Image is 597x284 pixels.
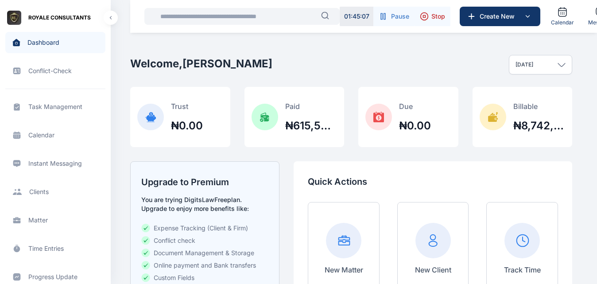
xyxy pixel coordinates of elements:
h2: ₦0.00 [171,119,203,133]
a: clients [5,181,105,202]
p: Paid [285,101,337,112]
a: dashboard [5,32,105,53]
span: Custom Fields [154,273,194,282]
span: Expense Tracking (Client & Firm) [154,224,248,233]
a: task management [5,96,105,117]
h2: Upgrade to Premium [141,176,268,188]
p: 01 : 45 : 07 [344,12,369,21]
p: New Client [415,265,451,275]
p: Track Time [504,265,541,275]
a: matter [5,210,105,231]
a: Calendar [547,3,578,30]
button: Pause [373,7,415,26]
p: Quick Actions [308,175,558,188]
span: Pause [391,12,409,21]
a: conflict-check [5,60,105,82]
p: New Matter [325,265,363,275]
span: Stop [431,12,445,21]
a: calendar [5,124,105,146]
p: You are trying DigitsLaw Free plan. Upgrade to enjoy more benefits like: [141,195,268,213]
span: Create New [476,12,522,21]
p: Trust [171,101,203,112]
a: time entries [5,238,105,259]
p: Billable [513,101,566,112]
button: Create New [460,7,540,26]
a: Instant Messaging [5,153,105,174]
p: Due [399,101,431,112]
p: [DATE] [516,61,533,68]
span: Calendar [551,19,574,26]
h2: ₦0.00 [399,119,431,133]
span: Online payment and Bank transfers [154,261,256,270]
h2: ₦8,742,999.00 [513,119,566,133]
h2: ₦615,501.00 [285,119,337,133]
span: Conflict check [154,236,195,245]
h2: Welcome, [PERSON_NAME] [130,57,272,71]
span: ROYALE CONSULTANTS [28,13,91,22]
button: Stop [415,7,450,26]
span: Document Management & Storage [154,249,254,257]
